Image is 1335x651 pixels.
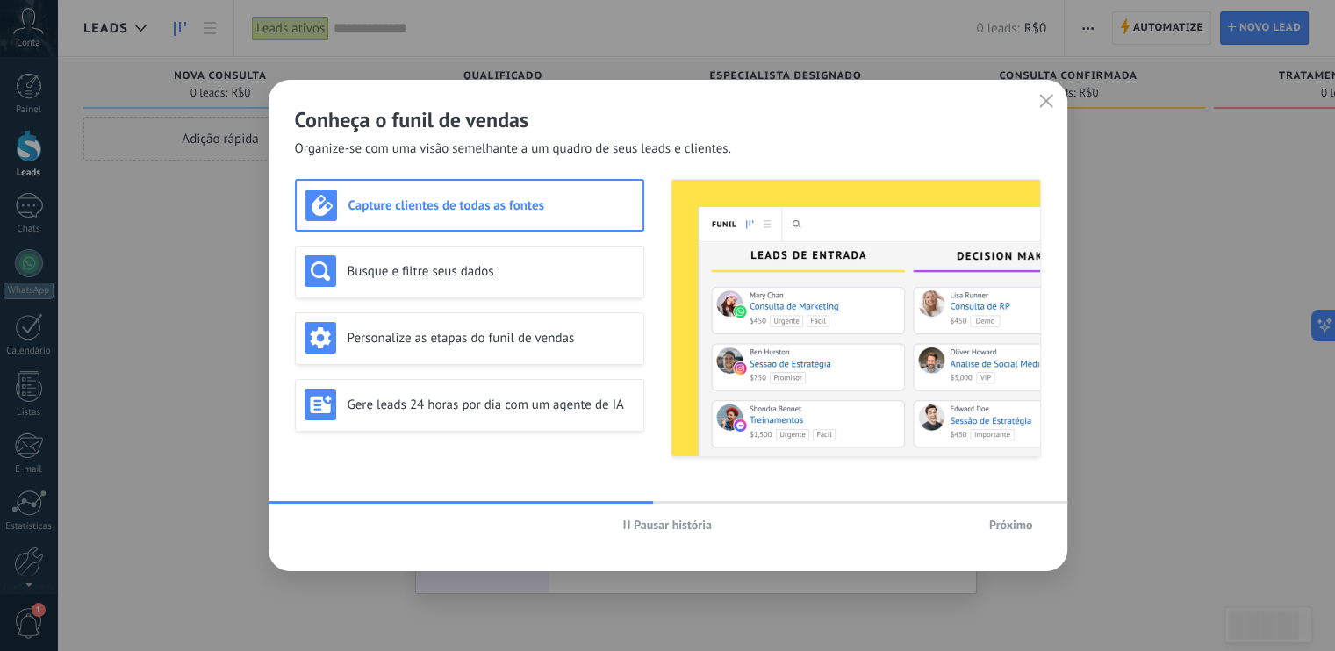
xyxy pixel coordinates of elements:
[348,330,635,347] h3: Personalize as etapas do funil de vendas
[348,263,635,280] h3: Busque e filtre seus dados
[989,519,1033,531] span: Próximo
[295,106,1041,133] h2: Conheça o funil de vendas
[348,397,635,413] h3: Gere leads 24 horas por dia com um agente de IA
[348,197,634,214] h3: Capture clientes de todas as fontes
[615,511,720,538] button: Pausar história
[981,511,1041,538] button: Próximo
[295,140,731,158] span: Organize-se com uma visão semelhante a um quadro de seus leads e clientes.
[634,519,712,531] span: Pausar história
